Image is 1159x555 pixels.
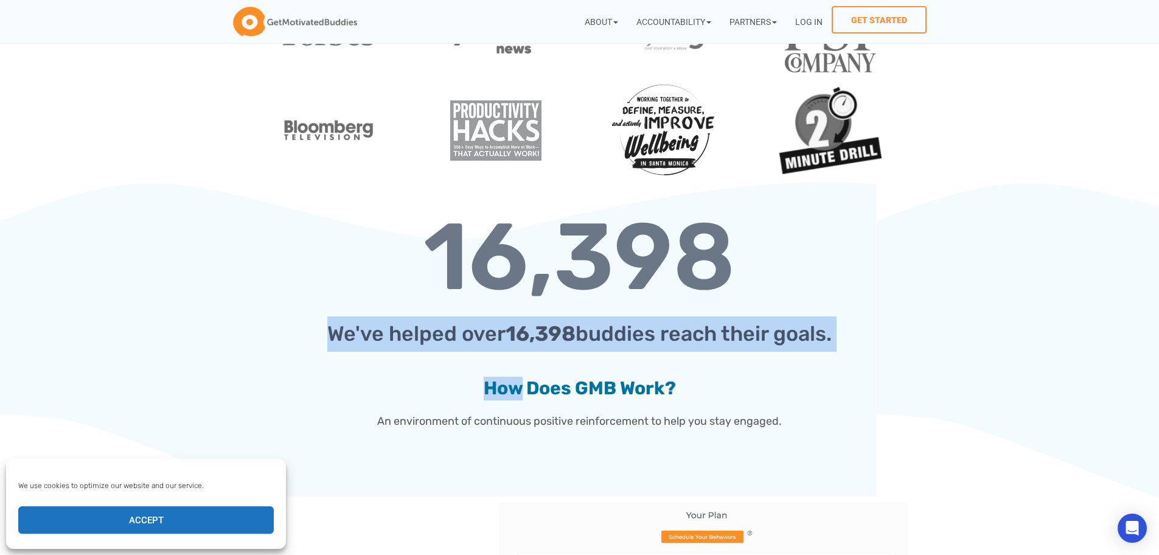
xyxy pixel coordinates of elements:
[786,6,832,37] a: Log In
[627,6,720,37] a: Accountability
[251,211,908,304] h2: 16,398
[576,321,832,346] span: buddies reach their goals.
[251,377,908,400] h2: How Does GMB Work?
[576,6,627,37] a: About
[233,7,357,37] img: GetMotivatedBuddies
[18,480,273,491] div: We use cookies to optimize our website and our service.
[18,506,274,534] button: Accept
[506,321,576,346] span: 16,398
[832,6,927,33] a: Get Started
[251,413,908,430] p: An environment of continuous positive reinforcement to help you stay engaged.
[612,85,714,175] img: Santa Monica office of civic wellbeing
[720,6,786,37] a: Partners
[1118,514,1147,543] div: Open Intercom Messenger
[779,87,882,173] img: 2 minute drill logo
[327,321,506,346] span: We've helped over
[283,85,374,176] img: bloomberg televsion
[450,100,541,161] img: productivity hacks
